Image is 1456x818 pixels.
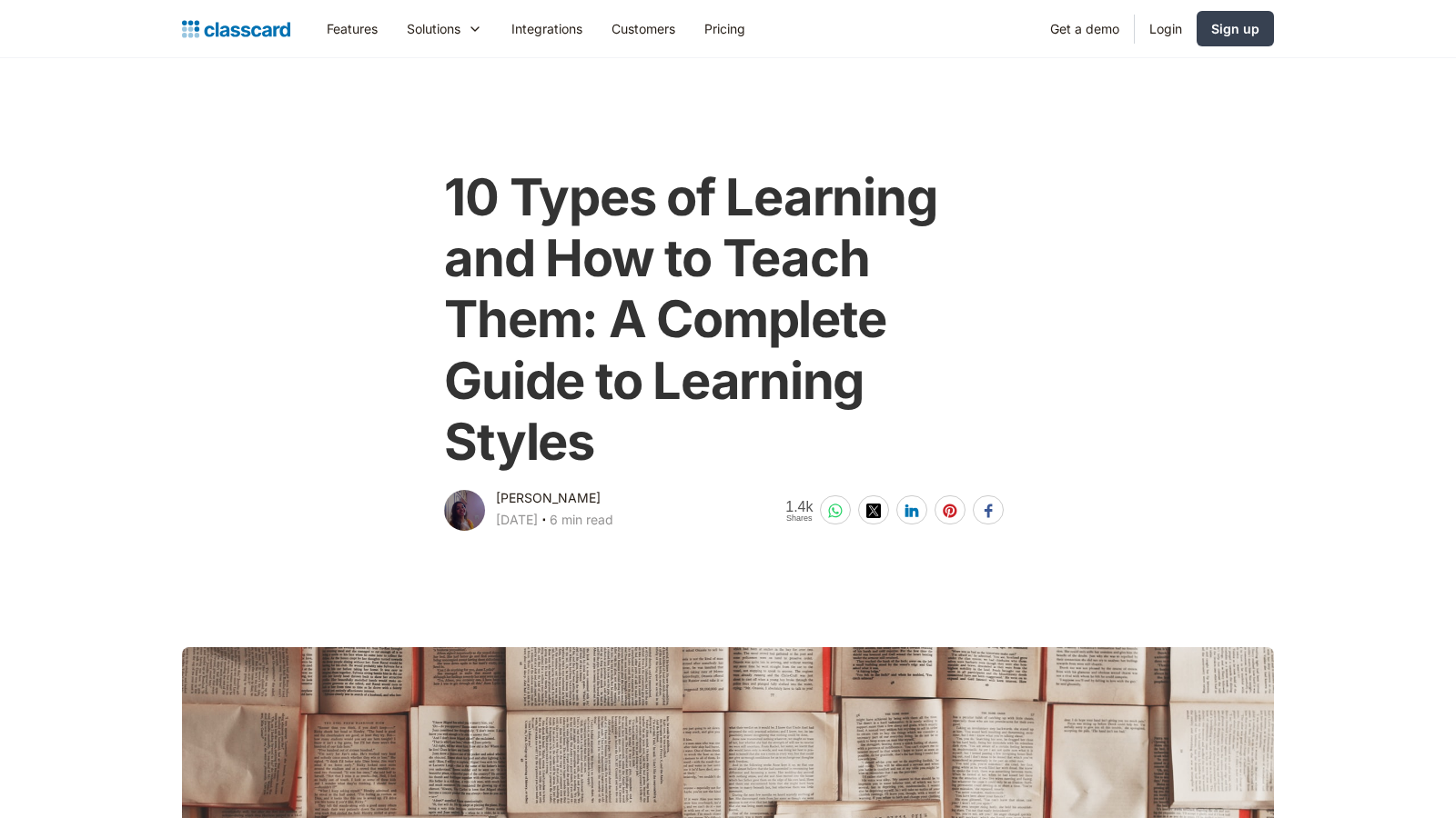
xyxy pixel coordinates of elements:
a: Customers [597,8,690,49]
div: Sign up [1211,19,1259,38]
span: 1.4k [785,499,813,514]
div: Solutions [407,19,460,38]
a: Pricing [690,8,760,49]
div: ‧ [538,509,550,534]
span: Shares [785,514,813,523]
a: Sign up [1197,11,1274,46]
img: twitter-white sharing button [866,504,881,518]
div: [PERSON_NAME] [496,487,601,509]
img: whatsapp-white sharing button [828,504,843,518]
a: Login [1135,8,1197,49]
img: facebook-white sharing button [981,504,996,518]
a: Integrations [497,8,597,49]
img: linkedin-white sharing button [905,504,919,518]
a: Get a demo [1036,8,1134,49]
div: Solutions [392,8,497,49]
a: Logo [182,16,290,42]
a: Features [312,8,392,49]
img: pinterest-white sharing button [943,504,957,518]
div: 6 min read [550,509,613,531]
h1: 10 Types of Learning and How to Teach Them: A Complete Guide to Learning Styles [444,167,1011,473]
div: [DATE] [496,509,538,531]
